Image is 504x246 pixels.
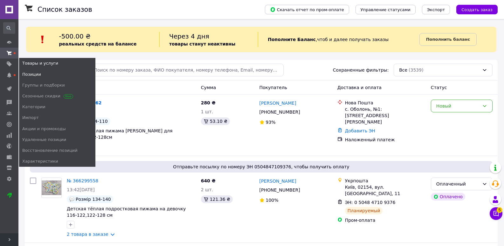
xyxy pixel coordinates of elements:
[345,137,426,143] div: Наложенный платеж
[266,198,279,203] span: 100%
[201,100,216,105] span: 280 ₴
[258,186,301,194] div: [PHONE_NUMBER]
[22,82,65,88] span: Группы и подборки
[361,7,411,12] span: Управление статусами
[345,100,426,106] div: Нова Пошта
[259,178,296,184] a: [PERSON_NAME]
[419,33,477,46] a: Пополнить баланс
[265,5,349,14] button: Скачать отчет по пром-оплате
[345,200,396,205] span: ЭН: 0 5048 4710 9376
[258,32,419,47] div: , чтоб и далее получать заказы
[356,5,416,14] button: Управление статусами
[22,158,58,164] span: Характеристики
[270,7,344,12] span: Скачать отчет по пром-оплате
[201,117,230,125] div: 53.10 ₴
[22,93,72,99] span: Сезонные скидки
[337,85,382,90] span: Доставка и оплата
[456,5,498,14] button: Создать заказ
[258,108,301,116] div: [PHONE_NUMBER]
[201,85,216,90] span: Сумма
[69,197,74,202] img: :speech_balloon:
[399,67,407,73] span: Все
[41,178,62,198] a: Фото товару
[22,137,66,143] span: Удаленные позиции
[67,128,172,140] a: Детская тёплая пижама [PERSON_NAME] для мальчика 92-128см
[345,184,426,197] div: Київ, 02154, вул. [GEOGRAPHIC_DATA], 11
[169,32,209,40] span: Через 4 дня
[67,178,98,183] a: № 366299558
[427,7,445,12] span: Экспорт
[259,100,296,106] a: [PERSON_NAME]
[59,41,137,46] b: реальных средств на балансе
[19,80,95,91] a: Группы и подборки
[333,67,389,73] span: Сохраненные фильтры:
[431,85,447,90] span: Статус
[409,67,424,73] span: (3539)
[32,164,490,170] span: Отправьте посылку по номеру ЭН 0504847109376, чтобы получить оплату
[42,180,61,195] img: Фото товару
[19,145,95,156] a: Восстановление позиций
[201,195,233,203] div: 121.36 ₴
[201,187,213,192] span: 2 шт.
[431,193,465,200] div: Оплачено
[345,178,426,184] div: Укрпошта
[345,207,383,214] div: Планируемый
[81,64,284,76] input: Поиск по номеру заказа, ФИО покупателя, номеру телефона, Email, номеру накладной
[19,156,95,167] a: Характеристики
[450,7,498,12] a: Создать заказ
[490,207,502,220] button: Чат с покупателем5
[266,120,276,125] span: 93%
[461,7,493,12] span: Создать заказ
[22,115,39,121] span: Импорт
[67,206,186,218] a: Детская тёплая подростковая пижама на девочку 116-122,122-128 см
[76,197,111,202] span: Розмір 134-140
[22,126,66,132] span: Акции и промокоды
[497,207,502,213] span: 5
[19,112,95,123] a: Импорт
[268,37,316,42] b: Пополните Баланс
[67,187,95,192] span: 13:42[DATE]
[38,35,47,44] img: :exclamation:
[201,178,216,183] span: 640 ₴
[201,109,213,114] span: 1 шт.
[19,123,95,134] a: Акции и промокоды
[22,104,45,110] span: Категории
[67,232,108,237] a: 2 товара в заказе
[345,217,426,223] div: Пром-оплата
[345,128,375,133] a: Добавить ЭН
[169,41,235,46] b: товары станут неактивны
[19,134,95,145] a: Удаленные позиции
[22,60,58,66] span: Товары и услуги
[422,5,450,14] button: Экспорт
[436,180,480,187] div: Оплаченный
[19,102,95,112] a: Категории
[22,72,41,77] span: Позиции
[436,102,480,109] div: Новый
[59,32,91,40] span: -500.00 ₴
[345,106,426,125] div: с. Оболонь, №1: [STREET_ADDRESS][PERSON_NAME]
[22,148,78,153] span: Восстановление позиций
[19,69,95,80] a: Позиции
[19,91,95,102] a: Сезонные скидки
[259,85,287,90] span: Покупатель
[426,37,470,42] b: Пополнить баланс
[38,6,92,13] h1: Список заказов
